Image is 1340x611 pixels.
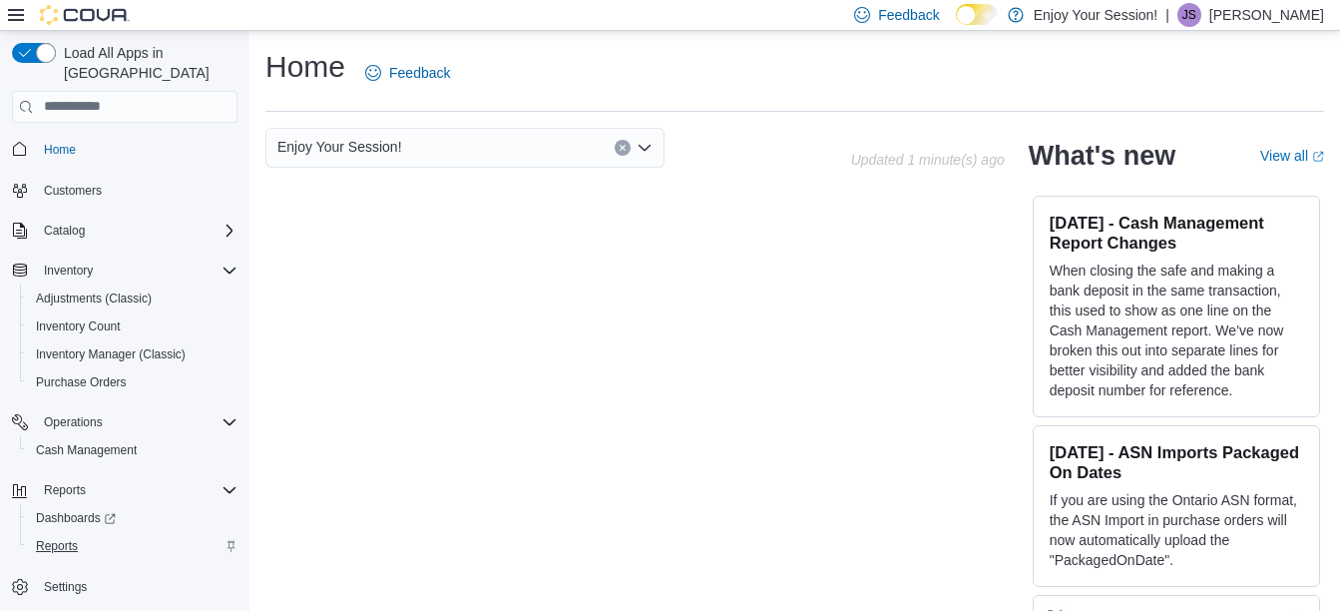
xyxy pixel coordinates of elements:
[36,137,237,162] span: Home
[1177,3,1201,27] div: James Stewart
[20,532,245,560] button: Reports
[637,140,653,156] button: Open list of options
[36,374,127,390] span: Purchase Orders
[956,4,998,25] input: Dark Mode
[851,152,1005,168] p: Updated 1 minute(s) ago
[1029,140,1175,172] h2: What's new
[36,410,111,434] button: Operations
[1050,490,1303,570] p: If you are using the Ontario ASN format, the ASN Import in purchase orders will now automatically...
[28,438,145,462] a: Cash Management
[20,436,245,464] button: Cash Management
[36,346,186,362] span: Inventory Manager (Classic)
[36,179,110,203] a: Customers
[36,219,237,243] span: Catalog
[36,259,101,283] button: Inventory
[1182,3,1196,27] span: JS
[28,287,237,310] span: Adjustments (Classic)
[40,5,130,25] img: Cova
[20,340,245,368] button: Inventory Manager (Classic)
[20,285,245,312] button: Adjustments (Classic)
[20,368,245,396] button: Purchase Orders
[389,63,450,83] span: Feedback
[36,478,237,502] span: Reports
[44,183,102,199] span: Customers
[36,442,137,458] span: Cash Management
[4,408,245,436] button: Operations
[28,342,237,366] span: Inventory Manager (Classic)
[56,43,237,83] span: Load All Apps in [GEOGRAPHIC_DATA]
[4,476,245,504] button: Reports
[357,53,458,93] a: Feedback
[44,482,86,498] span: Reports
[28,370,237,394] span: Purchase Orders
[615,140,631,156] button: Clear input
[36,575,95,599] a: Settings
[36,574,237,599] span: Settings
[28,287,160,310] a: Adjustments (Classic)
[44,414,103,430] span: Operations
[28,314,237,338] span: Inventory Count
[28,314,129,338] a: Inventory Count
[28,438,237,462] span: Cash Management
[36,259,237,283] span: Inventory
[44,142,76,158] span: Home
[20,504,245,532] a: Dashboards
[1165,3,1169,27] p: |
[956,25,957,26] span: Dark Mode
[28,506,237,530] span: Dashboards
[1050,213,1303,253] h3: [DATE] - Cash Management Report Changes
[28,342,194,366] a: Inventory Manager (Classic)
[36,510,116,526] span: Dashboards
[36,138,84,162] a: Home
[1209,3,1324,27] p: [PERSON_NAME]
[28,534,237,558] span: Reports
[36,538,78,554] span: Reports
[1312,151,1324,163] svg: External link
[1050,442,1303,482] h3: [DATE] - ASN Imports Packaged On Dates
[878,5,939,25] span: Feedback
[4,217,245,245] button: Catalog
[4,176,245,205] button: Customers
[36,219,93,243] button: Catalog
[265,47,345,87] h1: Home
[44,263,93,279] span: Inventory
[28,370,135,394] a: Purchase Orders
[36,478,94,502] button: Reports
[36,178,237,203] span: Customers
[4,572,245,601] button: Settings
[277,135,402,159] span: Enjoy Your Session!
[4,135,245,164] button: Home
[28,506,124,530] a: Dashboards
[36,318,121,334] span: Inventory Count
[20,312,245,340] button: Inventory Count
[28,534,86,558] a: Reports
[1034,3,1158,27] p: Enjoy Your Session!
[36,410,237,434] span: Operations
[44,579,87,595] span: Settings
[4,257,245,285] button: Inventory
[1050,261,1303,400] p: When closing the safe and making a bank deposit in the same transaction, this used to show as one...
[36,291,152,306] span: Adjustments (Classic)
[44,223,85,239] span: Catalog
[1260,148,1324,164] a: View allExternal link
